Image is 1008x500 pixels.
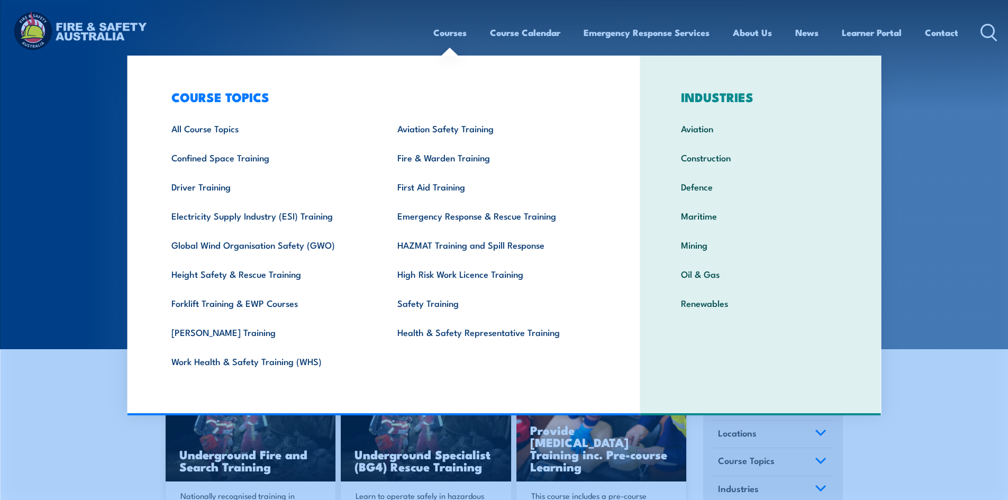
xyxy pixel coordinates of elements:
a: Driver Training [155,172,381,201]
img: Low Voltage Rescue and Provide CPR [516,387,687,482]
a: Electricity Supply Industry (ESI) Training [155,201,381,230]
a: About Us [733,19,772,47]
a: Emergency Response Services [584,19,710,47]
span: Industries [718,481,759,496]
a: Courses [433,19,467,47]
a: Provide [MEDICAL_DATA] Training inc. Pre-course Learning [516,387,687,482]
a: Height Safety & Rescue Training [155,259,381,288]
h3: INDUSTRIES [665,89,857,104]
a: All Course Topics [155,114,381,143]
a: Fire & Warden Training [381,143,607,172]
h3: Provide [MEDICAL_DATA] Training inc. Pre-course Learning [530,424,673,472]
a: Health & Safety Representative Training [381,317,607,347]
a: High Risk Work Licence Training [381,259,607,288]
h3: Underground Fire and Search Training [179,448,322,472]
a: Aviation Safety Training [381,114,607,143]
a: Contact [925,19,958,47]
a: Course Calendar [490,19,560,47]
a: Work Health & Safety Training (WHS) [155,347,381,376]
a: News [795,19,819,47]
span: Locations [718,426,757,440]
a: Forklift Training & EWP Courses [155,288,381,317]
a: Confined Space Training [155,143,381,172]
h3: Underground Specialist (BG4) Rescue Training [355,448,497,472]
h3: COURSE TOPICS [155,89,607,104]
a: Mining [665,230,857,259]
a: HAZMAT Training and Spill Response [381,230,607,259]
a: First Aid Training [381,172,607,201]
a: Aviation [665,114,857,143]
a: Maritime [665,201,857,230]
a: Oil & Gas [665,259,857,288]
img: Underground mine rescue [341,387,511,482]
a: Course Topics [713,448,831,476]
a: Emergency Response & Rescue Training [381,201,607,230]
a: Defence [665,172,857,201]
a: Underground Specialist (BG4) Rescue Training [341,387,511,482]
a: Learner Portal [842,19,902,47]
a: Renewables [665,288,857,317]
a: Global Wind Organisation Safety (GWO) [155,230,381,259]
a: Safety Training [381,288,607,317]
a: [PERSON_NAME] Training [155,317,381,347]
img: Underground mine rescue [166,387,336,482]
a: Underground Fire and Search Training [166,387,336,482]
a: Construction [665,143,857,172]
span: Course Topics [718,453,775,468]
a: Locations [713,421,831,448]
